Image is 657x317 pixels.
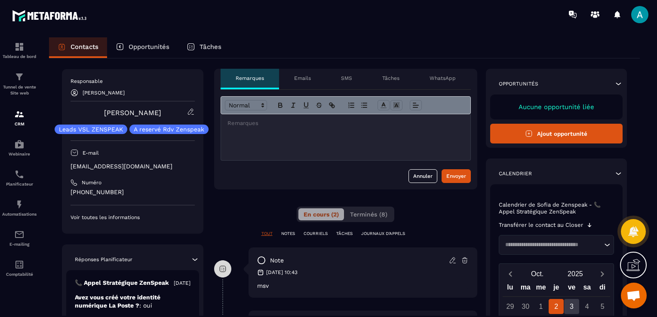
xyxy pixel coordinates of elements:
a: Tâches [178,37,230,58]
button: Envoyer [442,169,471,183]
div: je [549,281,564,296]
p: Numéro [82,179,101,186]
p: Planificateur [2,182,37,186]
img: formation [14,42,25,52]
div: Envoyer [446,172,466,180]
img: automations [14,139,25,149]
p: E-mail [83,149,99,156]
div: 5 [595,299,610,314]
div: 1 [533,299,548,314]
a: Opportunités [107,37,178,58]
a: accountantaccountantComptabilité [2,253,37,283]
p: msv [257,282,469,289]
p: Calendrier de Sofia de Zenspeak - 📞 Appel Stratégique ZenSpeak [499,201,614,215]
div: di [595,281,610,296]
div: 29 [503,299,518,314]
p: Comptabilité [2,272,37,277]
p: E-mailing [2,242,37,247]
p: JOURNAUX D'APPELS [361,231,405,237]
p: Opportunités [499,80,538,87]
p: Automatisations [2,212,37,216]
a: schedulerschedulerPlanificateur [2,163,37,193]
p: Calendrier [499,170,532,177]
div: lu [503,281,518,296]
p: Tunnel de vente Site web [2,84,37,96]
p: Remarques [236,75,264,82]
p: Opportunités [129,43,169,51]
span: En cours (2) [304,211,339,218]
p: WhatsApp [430,75,456,82]
p: TÂCHES [336,231,353,237]
div: 3 [564,299,579,314]
input: Search for option [502,241,602,249]
img: formation [14,72,25,82]
div: ma [518,281,533,296]
p: CRM [2,122,37,126]
div: Search for option [499,235,614,255]
p: Avez vous créé votre identité numérique La Poste ? [75,293,190,310]
div: 4 [580,299,595,314]
p: Emails [294,75,311,82]
span: Terminés (8) [350,211,387,218]
p: A reservé Rdv Zenspeak [134,126,204,132]
p: Réponses Planificateur [75,256,132,263]
p: Tableau de bord [2,54,37,59]
a: emailemailE-mailing [2,223,37,253]
div: sa [579,281,595,296]
button: Terminés (8) [345,208,393,220]
button: Next month [594,268,610,280]
a: formationformationCRM [2,103,37,133]
p: Aucune opportunité liée [499,103,614,111]
p: [PERSON_NAME] [83,90,125,96]
img: scheduler [14,169,25,180]
img: accountant [14,259,25,270]
div: ve [564,281,580,296]
p: COURRIELS [304,231,328,237]
img: logo [12,8,89,24]
p: Webinaire [2,152,37,156]
p: Tâches [200,43,221,51]
p: SMS [341,75,352,82]
a: formationformationTableau de bord [2,35,37,65]
button: Open years overlay [556,266,594,281]
div: me [533,281,549,296]
img: email [14,229,25,240]
span: : oui [139,302,152,309]
button: Previous month [503,268,519,280]
ringoverc2c-number-84e06f14122c: [PHONE_NUMBER] [71,189,124,195]
button: Ajout opportunité [490,124,623,143]
button: Open months overlay [519,266,556,281]
img: automations [14,199,25,210]
p: Transférer le contact au Closer [499,222,583,229]
div: Ouvrir le chat [621,283,647,308]
a: Contacts [49,37,107,58]
img: formation [14,109,25,119]
p: Voir toutes les informations [71,214,195,221]
button: Annuler [408,169,437,183]
a: automationsautomationsWebinaire [2,133,37,163]
p: Tâches [382,75,399,82]
p: note [270,256,284,265]
div: 30 [518,299,533,314]
a: [PERSON_NAME] [104,109,161,117]
p: [EMAIL_ADDRESS][DOMAIN_NAME] [71,162,195,171]
p: TOUT [261,231,273,237]
p: [DATE] 10:43 [266,269,298,276]
p: [DATE] [174,280,190,287]
a: automationsautomationsAutomatisations [2,193,37,223]
p: 📞 Appel Stratégique ZenSpeak [75,279,169,287]
p: Leads VSL ZENSPEAK [59,126,123,132]
ringoverc2c-84e06f14122c: Call with Ringover [71,189,124,195]
p: Responsable [71,78,195,85]
p: Contacts [71,43,98,51]
p: NOTES [281,231,295,237]
div: 2 [549,299,564,314]
a: formationformationTunnel de vente Site web [2,65,37,103]
button: En cours (2) [298,208,344,220]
